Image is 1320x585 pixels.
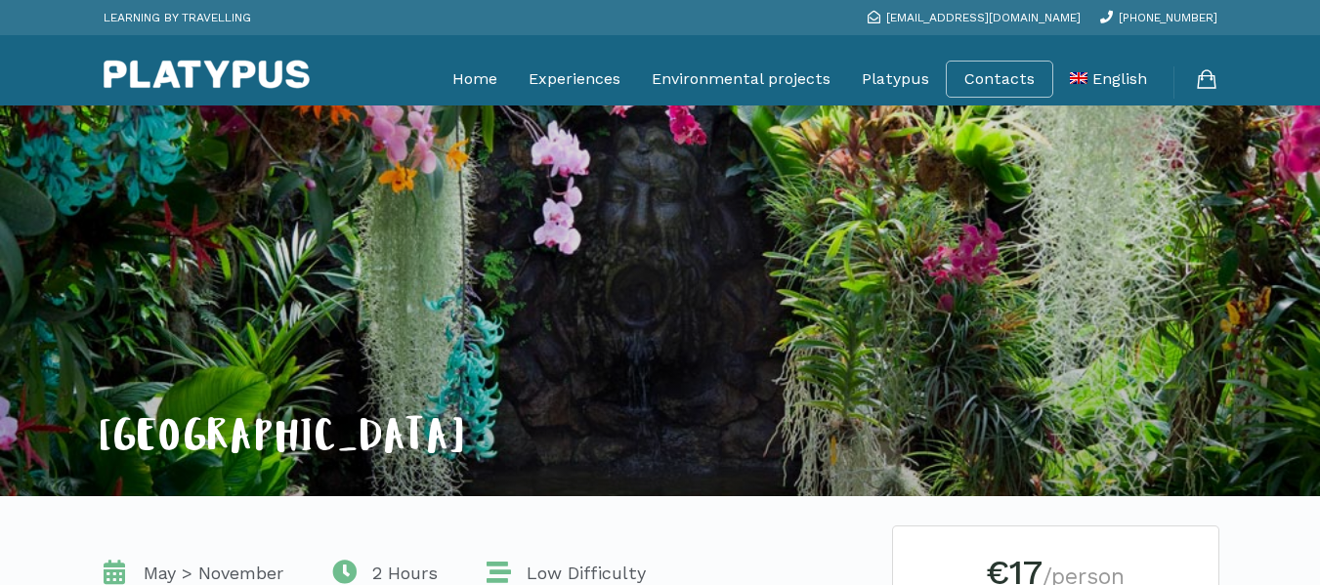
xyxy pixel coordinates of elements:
[529,55,620,104] a: Experiences
[1092,69,1147,88] span: English
[362,562,438,585] span: 2 Hours
[1119,11,1217,24] span: [PHONE_NUMBER]
[862,55,929,104] a: Platypus
[1070,55,1147,104] a: English
[652,55,830,104] a: Environmental projects
[1100,11,1217,24] a: [PHONE_NUMBER]
[104,60,310,89] img: Platypus
[134,562,283,585] span: May > November
[517,562,646,585] span: Low Difficulty
[868,11,1081,24] a: [EMAIL_ADDRESS][DOMAIN_NAME]
[452,55,497,104] a: Home
[886,11,1081,24] span: [EMAIL_ADDRESS][DOMAIN_NAME]
[99,419,467,464] span: [GEOGRAPHIC_DATA]
[104,5,251,30] p: LEARNING BY TRAVELLING
[964,69,1035,89] a: Contacts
